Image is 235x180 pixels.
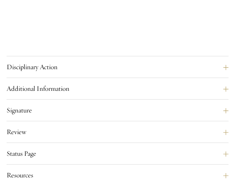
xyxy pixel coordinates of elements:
[7,83,228,94] button: Additional Information
[7,105,228,116] button: Signature
[7,62,228,72] button: Disciplinary Action
[7,127,228,137] button: Review
[7,148,228,159] button: Status Page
